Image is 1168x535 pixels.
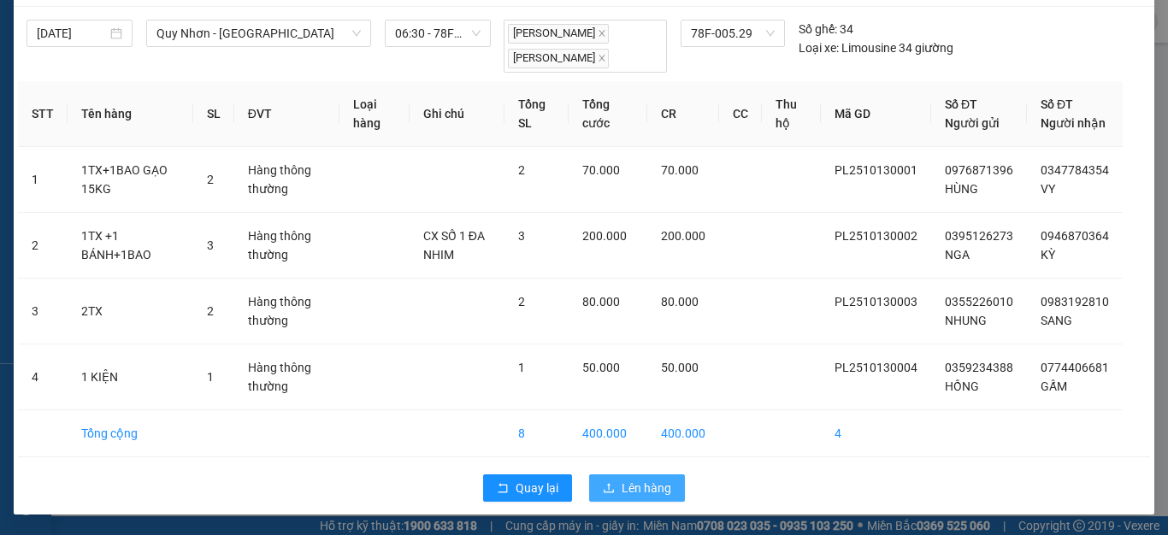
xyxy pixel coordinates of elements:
th: ĐVT [234,81,339,147]
span: VY [1041,182,1055,196]
span: 0347784354 [1041,163,1109,177]
td: 1TX +1 BÁNH+1BAO [68,213,193,279]
th: Mã GD [821,81,931,147]
td: Hàng thông thường [234,344,339,410]
span: Số ĐT [1041,97,1073,111]
span: Người nhận [1041,116,1106,130]
span: KỲ [1041,248,1055,262]
span: 0946870364 [1041,229,1109,243]
span: 2 [518,295,525,309]
div: 34 [799,20,853,38]
th: CR [647,81,719,147]
span: 0983192810 [1041,295,1109,309]
span: 0395126273 [945,229,1013,243]
th: STT [18,81,68,147]
td: 3 [18,279,68,344]
span: down [351,28,362,38]
span: 50.000 [582,361,620,374]
th: Thu hộ [762,81,820,147]
span: 2 [207,304,214,318]
span: Số ĐT [945,97,977,111]
span: 80.000 [661,295,699,309]
th: Tên hàng [68,81,193,147]
span: Số ghế: [799,20,837,38]
li: Xe khách Mộc Thảo [9,9,248,73]
td: Hàng thông thường [234,279,339,344]
span: 0359234388 [945,361,1013,374]
span: 0976871396 [945,163,1013,177]
span: 3 [518,229,525,243]
th: Tổng SL [504,81,569,147]
span: Quy Nhơn - Đà Lạt [156,21,361,46]
span: 78F-005.29 [691,21,775,46]
span: close [598,54,606,62]
span: 1 [207,370,214,384]
td: 4 [821,410,931,457]
span: 70.000 [661,163,699,177]
span: close [598,29,606,38]
td: 400.000 [647,410,719,457]
span: [PERSON_NAME] [508,49,609,68]
span: Lên hàng [622,479,671,497]
span: 2 [207,173,214,186]
span: NHUNG [945,314,987,327]
li: VP [GEOGRAPHIC_DATA] [118,92,227,149]
span: 3 [207,238,214,252]
span: PL2510130001 [835,163,917,177]
span: 0355226010 [945,295,1013,309]
td: Tổng cộng [68,410,193,457]
button: rollbackQuay lại [483,474,572,502]
span: 70.000 [582,163,620,177]
span: Quay lại [516,479,558,497]
span: CX SỐ 1 ĐA NHIM [423,229,485,262]
th: Loại hàng [339,81,410,147]
span: SANG [1041,314,1072,327]
td: 1TX+1BAO GẠO 15KG [68,147,193,213]
span: PL2510130004 [835,361,917,374]
td: 400.000 [569,410,648,457]
span: Người gửi [945,116,1000,130]
td: 4 [18,344,68,410]
span: 2 [518,163,525,177]
span: GẤM [1041,379,1067,393]
span: rollback [497,482,509,496]
td: 1 [18,147,68,213]
img: logo.jpg [9,9,68,68]
span: 200.000 [661,229,705,243]
td: 2 [18,213,68,279]
span: [PERSON_NAME] [508,24,609,44]
td: 8 [504,410,569,457]
div: Limousine 34 giường [799,38,953,57]
th: CC [719,81,762,147]
span: PL2510130003 [835,295,917,309]
span: 0774406681 [1041,361,1109,374]
span: 200.000 [582,229,627,243]
th: SL [193,81,234,147]
span: HỒNG [945,379,979,393]
span: PL2510130002 [835,229,917,243]
td: 1 KIỆN [68,344,193,410]
td: 2TX [68,279,193,344]
td: Hàng thông thường [234,213,339,279]
th: Tổng cước [569,81,648,147]
span: 1 [518,361,525,374]
input: 13/10/2025 [37,24,107,43]
button: uploadLên hàng [589,474,685,502]
span: upload [603,482,615,496]
span: 80.000 [582,295,620,309]
span: HÙNG [945,182,978,196]
span: 50.000 [661,361,699,374]
th: Ghi chú [410,81,504,147]
span: Loại xe: [799,38,839,57]
li: VP [GEOGRAPHIC_DATA] [9,92,118,149]
span: 06:30 - 78F-005.29 [395,21,481,46]
td: Hàng thông thường [234,147,339,213]
span: NGA [945,248,970,262]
